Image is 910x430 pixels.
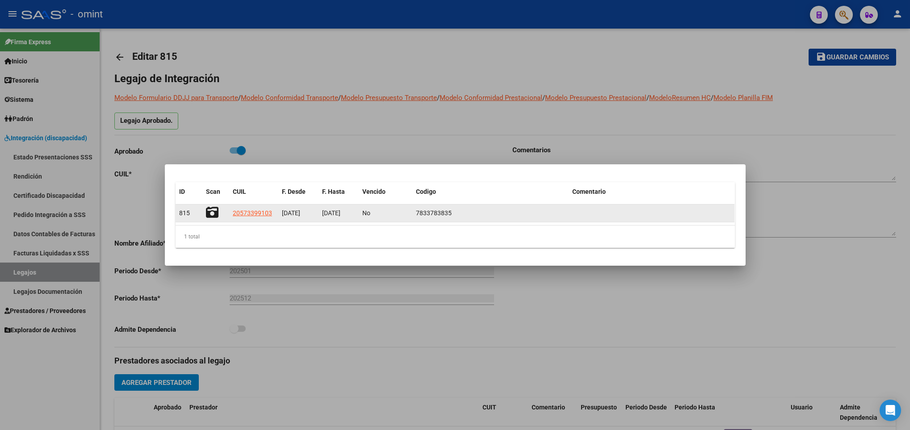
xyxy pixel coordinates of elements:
span: F. Desde [282,188,306,195]
datatable-header-cell: Scan [202,182,229,201]
datatable-header-cell: F. Hasta [319,182,359,201]
span: F. Hasta [322,188,345,195]
span: Scan [206,188,220,195]
span: 20573399103 [233,209,272,217]
span: 7833783835 [416,209,452,217]
datatable-header-cell: CUIL [229,182,278,201]
span: [DATE] [322,209,340,217]
span: Vencido [362,188,386,195]
span: CUIL [233,188,246,195]
span: 815 [179,209,190,217]
span: [DATE] [282,209,300,217]
datatable-header-cell: F. Desde [278,182,319,201]
div: 1 total [176,225,735,248]
span: No [362,209,370,217]
span: Codigo [416,188,436,195]
datatable-header-cell: Comentario [569,182,734,201]
div: Open Intercom Messenger [880,400,901,421]
datatable-header-cell: Vencido [359,182,412,201]
datatable-header-cell: ID [176,182,202,201]
datatable-header-cell: Codigo [412,182,569,201]
span: Comentario [572,188,606,195]
span: ID [179,188,185,195]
